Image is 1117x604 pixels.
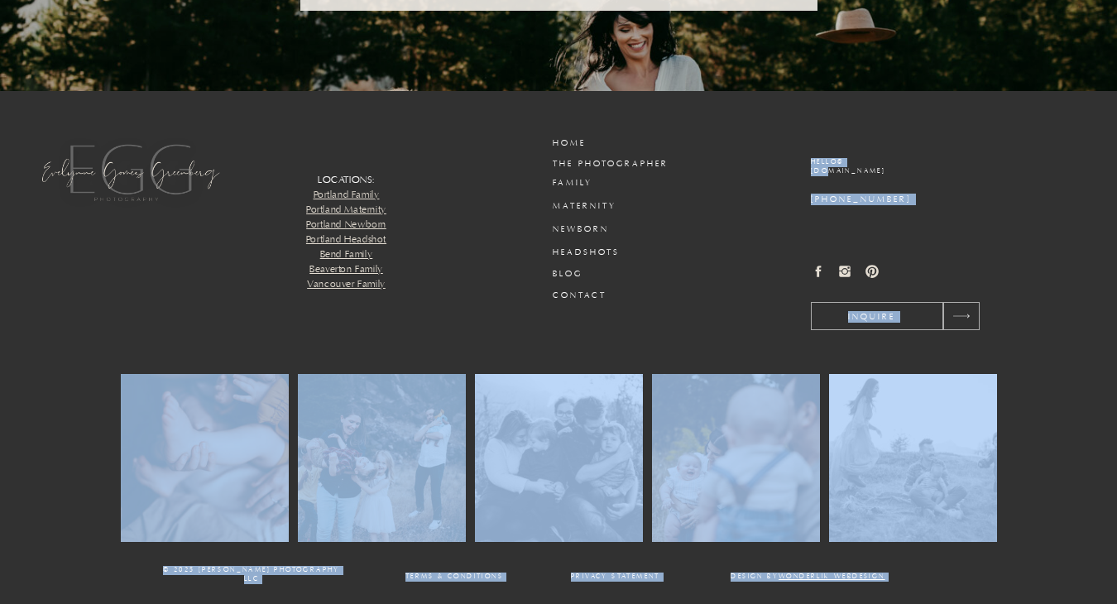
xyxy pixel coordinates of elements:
a: Bend Family [320,248,373,261]
a: Privacy Statement [568,573,664,578]
a: Terms & conditions [401,573,507,578]
a: maternity [553,200,632,213]
img: evelynne-gomes-greenberg (6 of 6)-2 [829,374,997,542]
img: evelynne gomes greenberg (43 of 73) [475,374,643,542]
a: Portland Headshot [306,233,386,246]
a: Home [553,137,632,150]
a: Beaverton Family [309,263,383,276]
a: Vancouver Family [307,278,386,290]
p: Design by [724,573,892,578]
a: Contact [553,290,632,302]
a: Portland Newborn [306,218,386,231]
img: evelynne gomes greenberg (70 of 73) [652,374,820,542]
a: [PHONE_NUMBER] [811,194,1014,206]
img: evelynne gomes greenberg (20 of 73) [121,374,289,542]
a: newborn [553,223,632,236]
a: inquire [811,311,932,321]
a: Blog [553,268,632,280]
a: Portland Family [314,189,380,201]
p: LOCATIONS: [189,173,503,302]
a: hello@[DOMAIN_NAME] [811,158,1014,183]
p: © 2025 [PERSON_NAME] PHOTOGRAPHY llc [161,566,342,592]
a: wonderlik webdesign [779,573,885,581]
a: the photographer [553,158,694,170]
a: family [553,177,632,189]
a: headshots [553,247,632,259]
h3: hello@ [DOMAIN_NAME] [811,158,1014,183]
img: evelynne gomes greenberg (54 of 73) [298,374,466,542]
a: Portland Maternity [306,204,386,216]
